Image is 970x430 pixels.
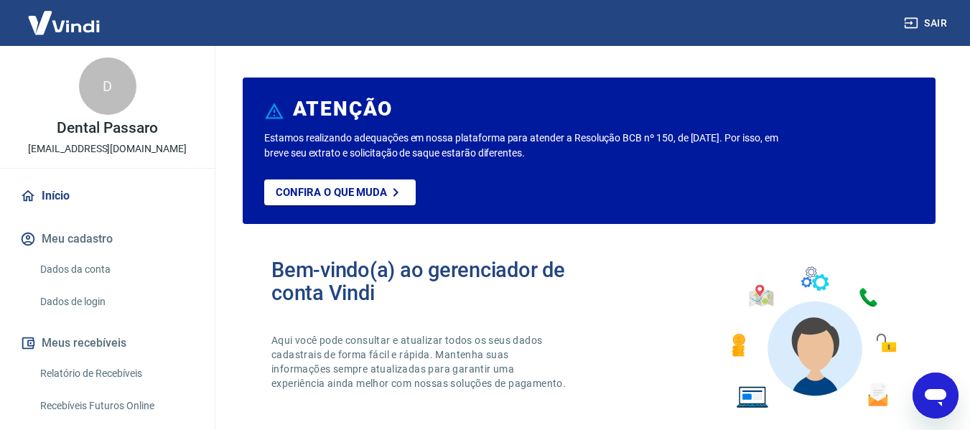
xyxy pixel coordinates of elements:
div: D [79,57,136,115]
a: Início [17,180,197,212]
p: Dental Passaro [57,121,157,136]
p: Confira o que muda [276,186,387,199]
button: Meus recebíveis [17,327,197,359]
h6: ATENÇÃO [293,102,393,116]
iframe: Botão para abrir a janela de mensagens [913,373,959,419]
h2: Bem-vindo(a) ao gerenciador de conta Vindi [271,258,589,304]
a: Recebíveis Futuros Online [34,391,197,421]
p: Aqui você pode consultar e atualizar todos os seus dados cadastrais de forma fácil e rápida. Mant... [271,333,569,391]
p: [EMAIL_ADDRESS][DOMAIN_NAME] [28,141,187,156]
a: Confira o que muda [264,179,416,205]
img: Imagem de um avatar masculino com diversos icones exemplificando as funcionalidades do gerenciado... [719,258,907,417]
a: Relatório de Recebíveis [34,359,197,388]
img: Vindi [17,1,111,45]
button: Sair [901,10,953,37]
a: Dados de login [34,287,197,317]
a: Dados da conta [34,255,197,284]
p: Estamos realizando adequações em nossa plataforma para atender a Resolução BCB nº 150, de [DATE].... [264,131,784,161]
button: Meu cadastro [17,223,197,255]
